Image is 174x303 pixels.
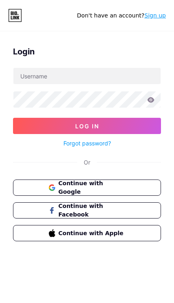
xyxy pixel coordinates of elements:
[13,45,161,58] div: Login
[77,11,166,20] div: Don't have an account?
[13,68,161,84] input: Username
[13,180,161,196] button: Continue with Google
[63,139,111,147] a: Forgot password?
[84,158,90,167] div: Or
[59,179,126,196] span: Continue with Google
[59,202,126,219] span: Continue with Facebook
[75,123,99,130] span: Log In
[13,202,161,219] button: Continue with Facebook
[13,225,161,241] button: Continue with Apple
[13,118,161,134] button: Log In
[144,12,166,19] a: Sign up
[59,229,126,238] span: Continue with Apple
